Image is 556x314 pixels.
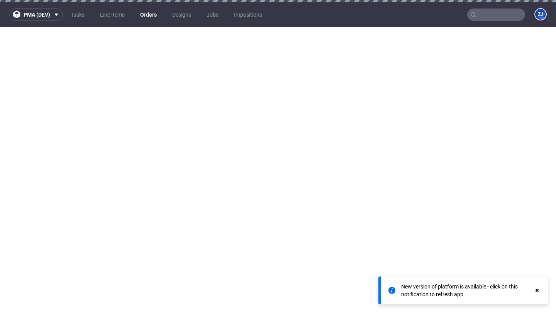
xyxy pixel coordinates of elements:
div: New version of platform is available - click on this notification to refresh app [401,283,534,298]
a: Line Items [95,9,129,21]
span: pma (dev) [24,12,50,17]
a: Orders [136,9,161,21]
a: Impositions [229,9,267,21]
figcaption: ZJ [535,9,546,20]
button: pma (dev) [9,9,63,21]
a: Jobs [202,9,223,21]
a: Designs [168,9,196,21]
a: Tasks [66,9,89,21]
